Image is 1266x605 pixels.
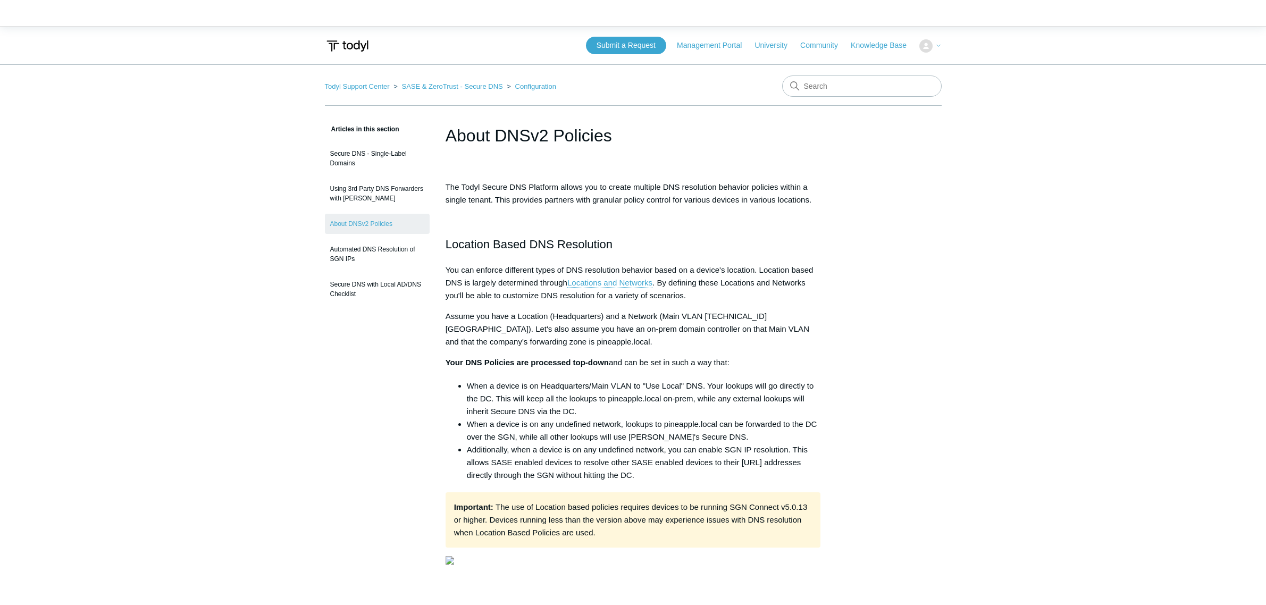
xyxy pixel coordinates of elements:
div: The use of Location based policies requires devices to be running SGN Connect v5.0.13 or higher. ... [446,492,821,548]
a: Management Portal [677,40,752,51]
a: Secure DNS with Local AD/DNS Checklist [325,274,430,304]
a: Community [800,40,849,51]
p: The Todyl Secure DNS Platform allows you to create multiple DNS resolution behavior policies with... [446,181,821,206]
li: Additionally, when a device is on any undefined network, you can enable SGN IP resolution. This a... [467,443,821,482]
a: Secure DNS - Single-Label Domains [325,144,430,173]
li: Configuration [505,82,556,90]
p: You can enforce different types of DNS resolution behavior based on a device's location. Location... [446,264,821,302]
span: Important: [454,502,493,511]
a: Submit a Request [586,37,666,54]
a: SASE & ZeroTrust - Secure DNS [401,82,502,90]
li: SASE & ZeroTrust - Secure DNS [391,82,505,90]
input: Search [782,75,942,97]
img: Todyl Support Center Help Center home page [325,36,370,56]
p: Assume you have a Location (Headquarters) and a Network (Main VLAN [TECHNICAL_ID][GEOGRAPHIC_DATA... [446,310,821,348]
span: Articles in this section [325,125,399,133]
li: Todyl Support Center [325,82,392,90]
a: Using 3rd Party DNS Forwarders with [PERSON_NAME] [325,179,430,208]
a: Todyl Support Center [325,82,390,90]
a: Locations and Networks [567,278,652,288]
strong: Your DNS Policies are processed top-down [446,358,609,367]
a: Knowledge Base [851,40,917,51]
img: 29438514936979 [446,556,454,565]
li: When a device is on any undefined network, lookups to pineapple.local can be forwarded to the DC ... [467,418,821,443]
li: When a device is on Headquarters/Main VLAN to "Use Local" DNS. Your lookups will go directly to t... [467,380,821,418]
a: University [754,40,798,51]
h2: Location Based DNS Resolution [446,235,821,254]
a: About DNSv2 Policies [325,214,430,234]
h1: About DNSv2 Policies [446,123,821,148]
p: and can be set in such a way that: [446,356,821,369]
a: Automated DNS Resolution of SGN IPs [325,239,430,269]
a: Configuration [515,82,556,90]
